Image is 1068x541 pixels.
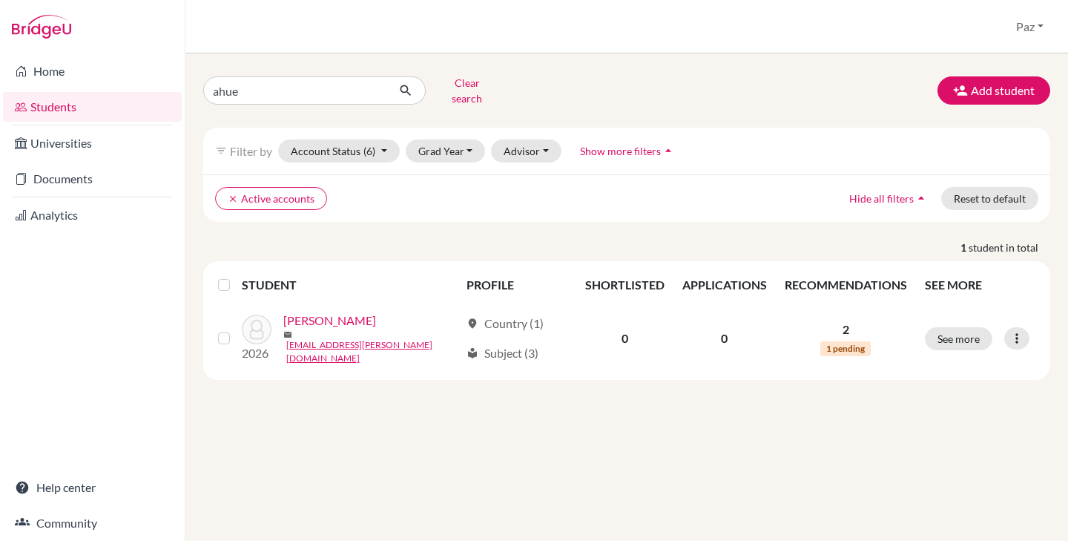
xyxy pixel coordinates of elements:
button: Account Status(6) [278,140,400,163]
span: student in total [969,240,1050,255]
i: filter_list [215,145,227,157]
a: [EMAIL_ADDRESS][PERSON_NAME][DOMAIN_NAME] [286,338,460,365]
a: Students [3,92,182,122]
a: Community [3,508,182,538]
button: Advisor [491,140,561,163]
i: arrow_drop_up [661,143,676,158]
i: arrow_drop_up [914,191,929,206]
button: Hide all filtersarrow_drop_up [837,187,941,210]
th: PROFILE [458,267,576,303]
th: APPLICATIONS [673,267,776,303]
div: Country (1) [467,315,544,332]
p: 2026 [242,344,271,362]
span: mail [283,330,292,339]
a: Help center [3,473,182,502]
div: Subject (3) [467,344,538,362]
span: Filter by [230,144,272,158]
th: RECOMMENDATIONS [776,267,916,303]
button: See more [925,327,992,350]
a: Universities [3,128,182,158]
input: Find student by name... [203,76,387,105]
button: clearActive accounts [215,187,327,210]
span: location_on [467,318,478,329]
button: Show more filtersarrow_drop_up [567,140,688,163]
a: Analytics [3,200,182,230]
a: Documents [3,164,182,194]
a: [PERSON_NAME] [283,312,376,329]
p: 2 [785,321,907,338]
span: 1 pending [820,341,871,356]
td: 0 [673,303,776,374]
span: Hide all filters [849,192,914,205]
button: Clear search [426,71,508,110]
span: Show more filters [580,145,661,157]
a: Home [3,56,182,86]
td: 0 [576,303,673,374]
img: Ahues Zamora, Fabiola [242,315,271,344]
button: Reset to default [941,187,1038,210]
button: Paz [1009,13,1050,41]
span: local_library [467,347,478,359]
span: (6) [363,145,375,157]
img: Bridge-U [12,15,71,39]
strong: 1 [960,240,969,255]
th: SEE MORE [916,267,1044,303]
th: STUDENT [242,267,458,303]
th: SHORTLISTED [576,267,673,303]
button: Add student [937,76,1050,105]
button: Grad Year [406,140,486,163]
i: clear [228,194,238,204]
